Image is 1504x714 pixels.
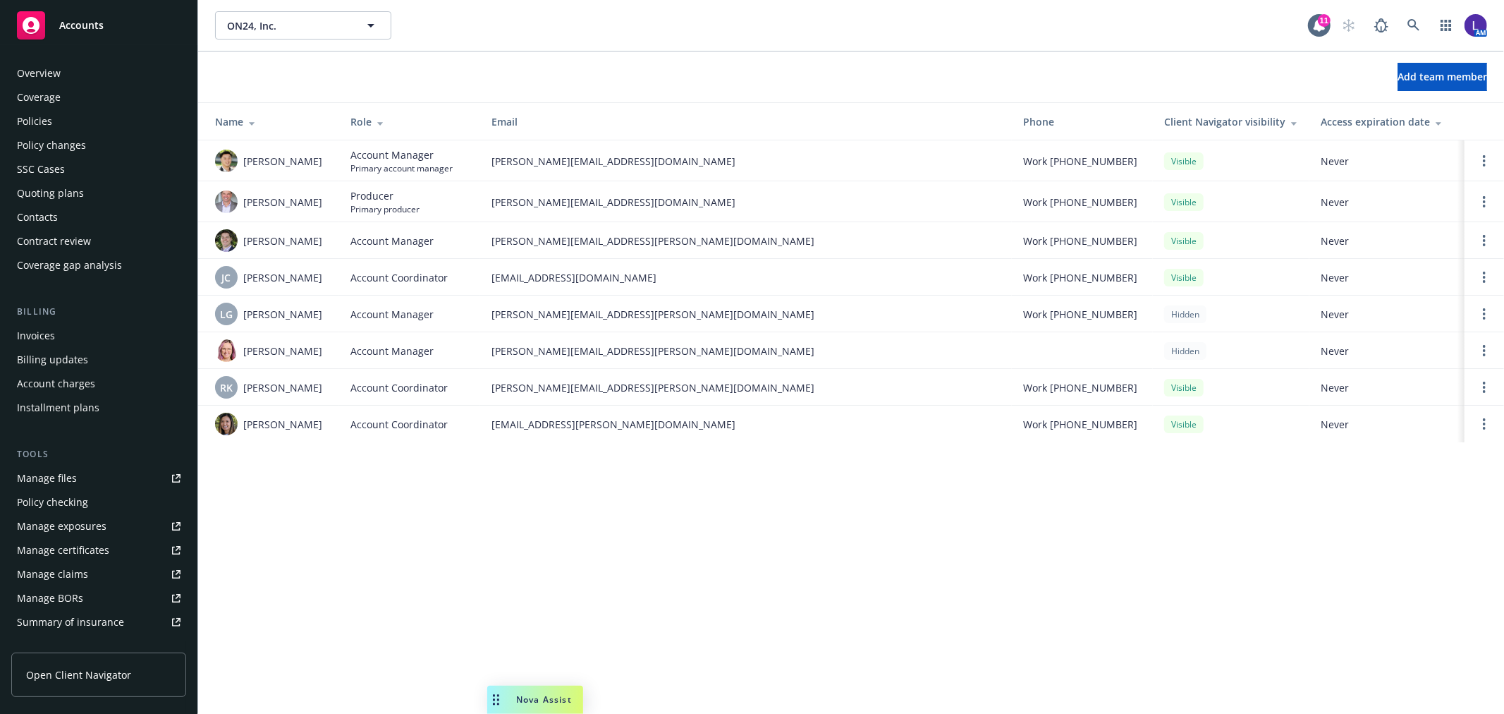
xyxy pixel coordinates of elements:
span: [EMAIL_ADDRESS][DOMAIN_NAME] [491,270,1001,285]
div: Manage exposures [17,515,106,538]
a: Start snowing [1335,11,1363,40]
img: photo [215,339,238,362]
a: Open options [1476,232,1493,249]
div: Contract review [17,230,91,253]
a: Manage claims [11,563,186,586]
span: [PERSON_NAME] [243,195,322,210]
a: Contract review [11,230,186,253]
a: Open options [1476,416,1493,432]
div: SSC Cases [17,158,65,181]
span: JC [222,270,231,285]
span: [PERSON_NAME] [243,417,322,432]
span: [PERSON_NAME] [243,154,322,169]
div: Invoices [17,325,55,347]
a: Open options [1476,379,1493,396]
div: Visible [1164,269,1204,286]
a: Overview [11,62,186,85]
div: Drag to move [487,686,505,714]
div: Hidden [1164,342,1206,360]
span: Account Manager [350,344,434,358]
img: photo [215,229,238,252]
a: Switch app [1432,11,1460,40]
a: Report a Bug [1367,11,1395,40]
a: SSC Cases [11,158,186,181]
div: Policies [17,110,52,133]
a: Invoices [11,325,186,347]
span: Account Manager [350,307,434,322]
div: Hidden [1164,305,1206,323]
a: Manage files [11,467,186,490]
div: Account charges [17,373,95,395]
a: Quoting plans [11,182,186,205]
div: Manage certificates [17,539,109,562]
span: Never [1321,307,1453,322]
span: [PERSON_NAME] [243,307,322,322]
div: Visible [1164,152,1204,170]
span: Account Manager [350,147,453,162]
a: Open options [1476,269,1493,286]
a: Contacts [11,206,186,229]
span: [PERSON_NAME] [243,344,322,358]
span: Work [PHONE_NUMBER] [1023,307,1137,322]
a: Manage BORs [11,587,186,610]
img: photo [215,150,238,172]
span: Work [PHONE_NUMBER] [1023,380,1137,395]
div: Visible [1164,232,1204,250]
span: Never [1321,344,1453,358]
a: Summary of insurance [11,611,186,634]
a: Search [1400,11,1428,40]
div: 11 [1318,14,1331,27]
div: Contacts [17,206,58,229]
span: [PERSON_NAME][EMAIL_ADDRESS][PERSON_NAME][DOMAIN_NAME] [491,380,1001,395]
span: [PERSON_NAME][EMAIL_ADDRESS][DOMAIN_NAME] [491,195,1001,210]
span: [PERSON_NAME][EMAIL_ADDRESS][PERSON_NAME][DOMAIN_NAME] [491,344,1001,358]
a: Policy changes [11,134,186,157]
div: Coverage gap analysis [17,254,122,277]
div: Manage BORs [17,587,83,610]
span: Accounts [59,20,104,31]
a: Policies [11,110,186,133]
div: Phone [1023,114,1142,129]
span: Work [PHONE_NUMBER] [1023,234,1137,248]
span: [EMAIL_ADDRESS][PERSON_NAME][DOMAIN_NAME] [491,417,1001,432]
span: Work [PHONE_NUMBER] [1023,195,1137,210]
a: Account charges [11,373,186,395]
span: Work [PHONE_NUMBER] [1023,154,1137,169]
a: Manage exposures [11,515,186,538]
div: Tools [11,447,186,461]
a: Billing updates [11,349,186,371]
span: Work [PHONE_NUMBER] [1023,417,1137,432]
span: Primary producer [350,203,420,215]
span: Producer [350,188,420,203]
img: photo [215,190,238,213]
div: Access expiration date [1321,114,1453,129]
div: Policy changes [17,134,86,157]
span: Account Manager [350,234,434,248]
a: Installment plans [11,397,186,419]
span: [PERSON_NAME] [243,270,322,285]
span: Account Coordinator [350,417,448,432]
a: Open options [1476,342,1493,359]
span: Never [1321,270,1453,285]
a: Coverage [11,86,186,109]
span: LG [220,307,233,322]
span: Open Client Navigator [26,667,131,682]
div: Coverage [17,86,61,109]
a: Manage certificates [11,539,186,562]
div: Billing [11,305,186,319]
div: Visible [1164,416,1204,433]
button: ON24, Inc. [215,11,391,40]
a: Policy checking [11,491,186,514]
div: Overview [17,62,61,85]
div: Visible [1164,193,1204,211]
span: Never [1321,154,1453,169]
div: Email [491,114,1001,129]
button: Nova Assist [487,686,583,714]
span: Work [PHONE_NUMBER] [1023,270,1137,285]
a: Open options [1476,152,1493,169]
span: Account Coordinator [350,380,448,395]
span: [PERSON_NAME][EMAIL_ADDRESS][DOMAIN_NAME] [491,154,1001,169]
span: Add team member [1398,70,1487,83]
a: Open options [1476,305,1493,322]
button: Add team member [1398,63,1487,91]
